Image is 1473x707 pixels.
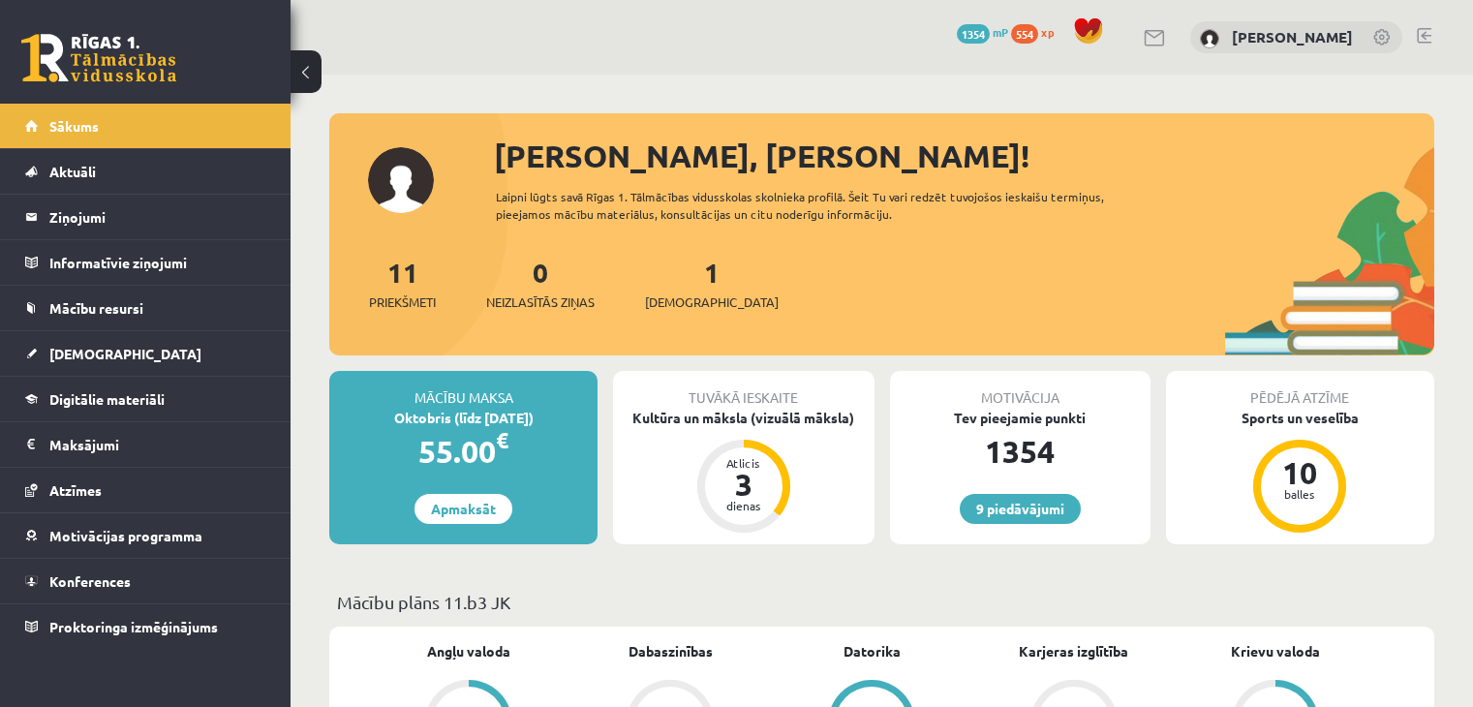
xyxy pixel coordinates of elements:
[1200,29,1219,48] img: Rūta Rutka
[49,163,96,180] span: Aktuāli
[1231,641,1320,661] a: Krievu valoda
[1271,488,1329,500] div: balles
[890,371,1151,408] div: Motivācija
[613,408,874,536] a: Kultūra un māksla (vizuālā māksla) Atlicis 3 dienas
[369,255,436,312] a: 11Priekšmeti
[1232,27,1353,46] a: [PERSON_NAME]
[329,428,598,475] div: 55.00
[715,457,773,469] div: Atlicis
[1019,641,1128,661] a: Karjeras izglītība
[645,292,779,312] span: [DEMOGRAPHIC_DATA]
[49,240,266,285] legend: Informatīvie ziņojumi
[1011,24,1038,44] span: 554
[49,345,201,362] span: [DEMOGRAPHIC_DATA]
[49,527,202,544] span: Motivācijas programma
[49,618,218,635] span: Proktoringa izmēģinājums
[329,408,598,428] div: Oktobris (līdz [DATE])
[890,428,1151,475] div: 1354
[49,117,99,135] span: Sākums
[715,469,773,500] div: 3
[25,559,266,603] a: Konferences
[645,255,779,312] a: 1[DEMOGRAPHIC_DATA]
[957,24,1008,40] a: 1354 mP
[1041,24,1054,40] span: xp
[49,195,266,239] legend: Ziņojumi
[1271,457,1329,488] div: 10
[427,641,510,661] a: Angļu valoda
[25,286,266,330] a: Mācību resursi
[25,468,266,512] a: Atzīmes
[496,188,1159,223] div: Laipni lūgts savā Rīgas 1. Tālmācības vidusskolas skolnieka profilā. Šeit Tu vari redzēt tuvojošo...
[613,408,874,428] div: Kultūra un māksla (vizuālā māksla)
[25,104,266,148] a: Sākums
[49,299,143,317] span: Mācību resursi
[486,292,595,312] span: Neizlasītās ziņas
[496,426,508,454] span: €
[25,422,266,467] a: Maksājumi
[25,149,266,194] a: Aktuāli
[613,371,874,408] div: Tuvākā ieskaite
[494,133,1434,179] div: [PERSON_NAME], [PERSON_NAME]!
[844,641,901,661] a: Datorika
[25,604,266,649] a: Proktoringa izmēģinājums
[414,494,512,524] a: Apmaksāt
[337,589,1427,615] p: Mācību plāns 11.b3 JK
[21,34,176,82] a: Rīgas 1. Tālmācības vidusskola
[1011,24,1063,40] a: 554 xp
[25,377,266,421] a: Digitālie materiāli
[1166,408,1434,536] a: Sports un veselība 10 balles
[993,24,1008,40] span: mP
[715,500,773,511] div: dienas
[25,331,266,376] a: [DEMOGRAPHIC_DATA]
[49,390,165,408] span: Digitālie materiāli
[329,371,598,408] div: Mācību maksa
[25,513,266,558] a: Motivācijas programma
[486,255,595,312] a: 0Neizlasītās ziņas
[49,422,266,467] legend: Maksājumi
[629,641,713,661] a: Dabaszinības
[49,572,131,590] span: Konferences
[1166,371,1434,408] div: Pēdējā atzīme
[960,494,1081,524] a: 9 piedāvājumi
[957,24,990,44] span: 1354
[25,195,266,239] a: Ziņojumi
[25,240,266,285] a: Informatīvie ziņojumi
[369,292,436,312] span: Priekšmeti
[49,481,102,499] span: Atzīmes
[890,408,1151,428] div: Tev pieejamie punkti
[1166,408,1434,428] div: Sports un veselība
